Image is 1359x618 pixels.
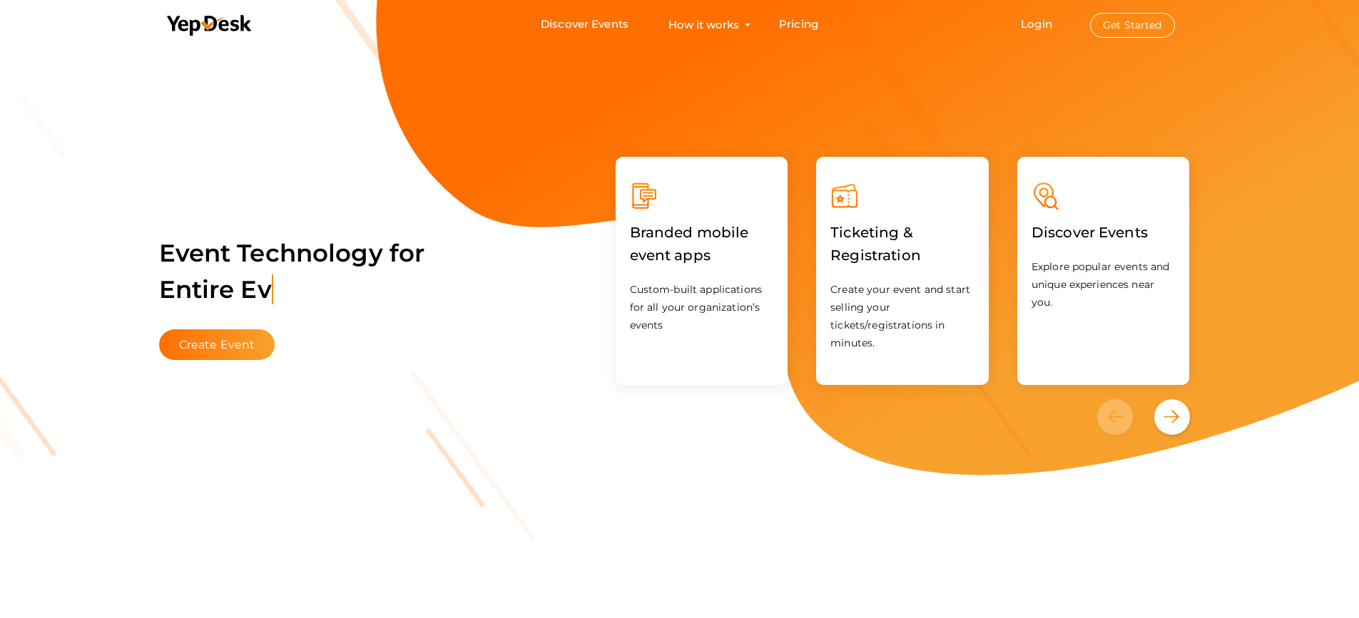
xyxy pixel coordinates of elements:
p: Explore popular events and unique experiences near you. [1032,258,1176,311]
button: Create Event [159,329,275,360]
a: Branded mobile event apps [630,249,774,263]
a: Login [1021,17,1052,31]
button: Next [1154,399,1190,435]
label: Discover Events [1032,210,1148,254]
p: Create your event and start selling your tickets/registrations in minutes. [830,281,974,352]
button: Get Started [1090,13,1175,38]
label: Event Technology for [159,217,425,326]
a: Pricing [779,11,818,38]
span: Entire Ev [159,274,273,304]
label: Branded mobile event apps [630,210,774,277]
button: Previous [1097,399,1151,435]
a: Discover Events [1032,227,1148,240]
a: Discover Events [541,11,628,38]
label: Ticketing & Registration [830,210,974,277]
a: Ticketing & Registration [830,249,974,263]
p: Custom-built applications for all your organization’s events [630,281,774,334]
button: How it works [664,11,743,38]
